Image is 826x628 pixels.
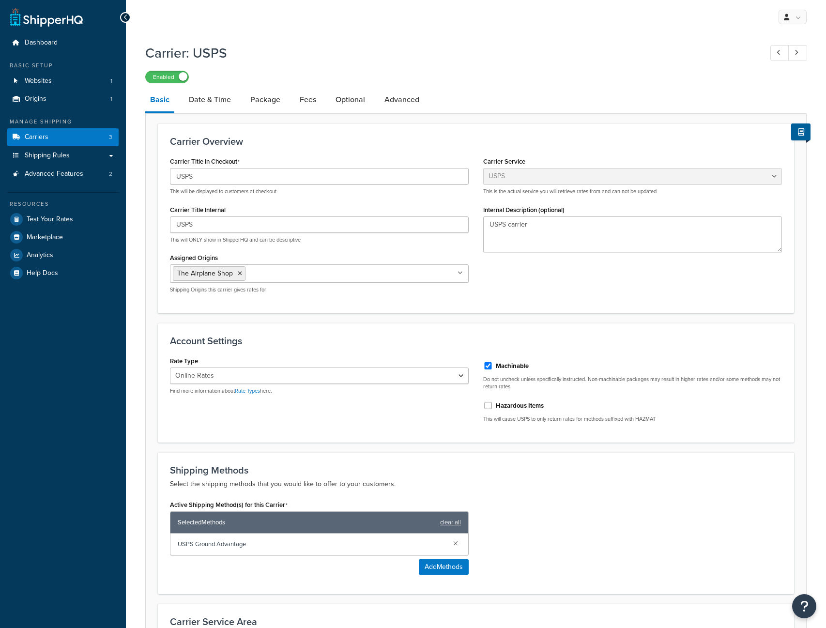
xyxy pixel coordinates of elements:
span: Analytics [27,251,53,260]
span: Websites [25,77,52,85]
h3: Carrier Overview [170,136,782,147]
a: Optional [331,88,370,111]
a: Package [245,88,285,111]
a: clear all [440,516,461,529]
p: This will be displayed to customers at checkout [170,188,469,195]
a: Origins1 [7,90,119,108]
p: Shipping Origins this carrier gives rates for [170,286,469,293]
h3: Carrier Service Area [170,616,782,627]
button: AddMethods [419,559,469,575]
textarea: USPS carrier [483,216,782,252]
a: Fees [295,88,321,111]
span: Carriers [25,133,48,141]
h3: Account Settings [170,336,782,346]
a: Shipping Rules [7,147,119,165]
li: Websites [7,72,119,90]
p: This will ONLY show in ShipperHQ and can be descriptive [170,236,469,244]
li: Carriers [7,128,119,146]
span: 3 [109,133,112,141]
a: Analytics [7,246,119,264]
li: Advanced Features [7,165,119,183]
button: Open Resource Center [792,594,816,618]
span: Dashboard [25,39,58,47]
p: Select the shipping methods that you would like to offer to your customers. [170,478,782,490]
span: The Airplane Shop [177,268,233,278]
label: Active Shipping Method(s) for this Carrier [170,501,288,509]
label: Assigned Origins [170,254,218,261]
h3: Shipping Methods [170,465,782,475]
a: Basic [145,88,174,113]
p: Do not uncheck unless specifically instructed. Non-machinable packages may result in higher rates... [483,376,782,391]
a: Previous Record [770,45,789,61]
div: Resources [7,200,119,208]
label: Machinable [496,362,529,370]
label: Rate Type [170,357,198,365]
span: 1 [110,77,112,85]
span: USPS Ground Advantage [178,537,445,551]
div: Basic Setup [7,61,119,70]
a: Dashboard [7,34,119,52]
h1: Carrier: USPS [145,44,752,62]
span: Advanced Features [25,170,83,178]
a: Rate Types [235,387,260,395]
a: Advanced [380,88,424,111]
span: Marketplace [27,233,63,242]
li: Origins [7,90,119,108]
a: Next Record [788,45,807,61]
a: Date & Time [184,88,236,111]
p: This will cause USPS to only return rates for methods suffixed with HAZMAT [483,415,782,423]
span: Origins [25,95,46,103]
label: Carrier Service [483,158,525,165]
span: Shipping Rules [25,152,70,160]
span: 1 [110,95,112,103]
span: 2 [109,170,112,178]
a: Websites1 [7,72,119,90]
button: Show Help Docs [791,123,811,140]
a: Carriers3 [7,128,119,146]
a: Help Docs [7,264,119,282]
label: Carrier Title in Checkout [170,158,240,166]
label: Hazardous Items [496,401,544,410]
p: This is the actual service you will retrieve rates from and can not be updated [483,188,782,195]
label: Enabled [146,71,188,83]
label: Internal Description (optional) [483,206,565,214]
span: Help Docs [27,269,58,277]
span: Selected Methods [178,516,435,529]
div: Manage Shipping [7,118,119,126]
a: Advanced Features2 [7,165,119,183]
a: Marketplace [7,229,119,246]
a: Test Your Rates [7,211,119,228]
p: Find more information about here. [170,387,469,395]
span: Test Your Rates [27,215,73,224]
label: Carrier Title Internal [170,206,226,214]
